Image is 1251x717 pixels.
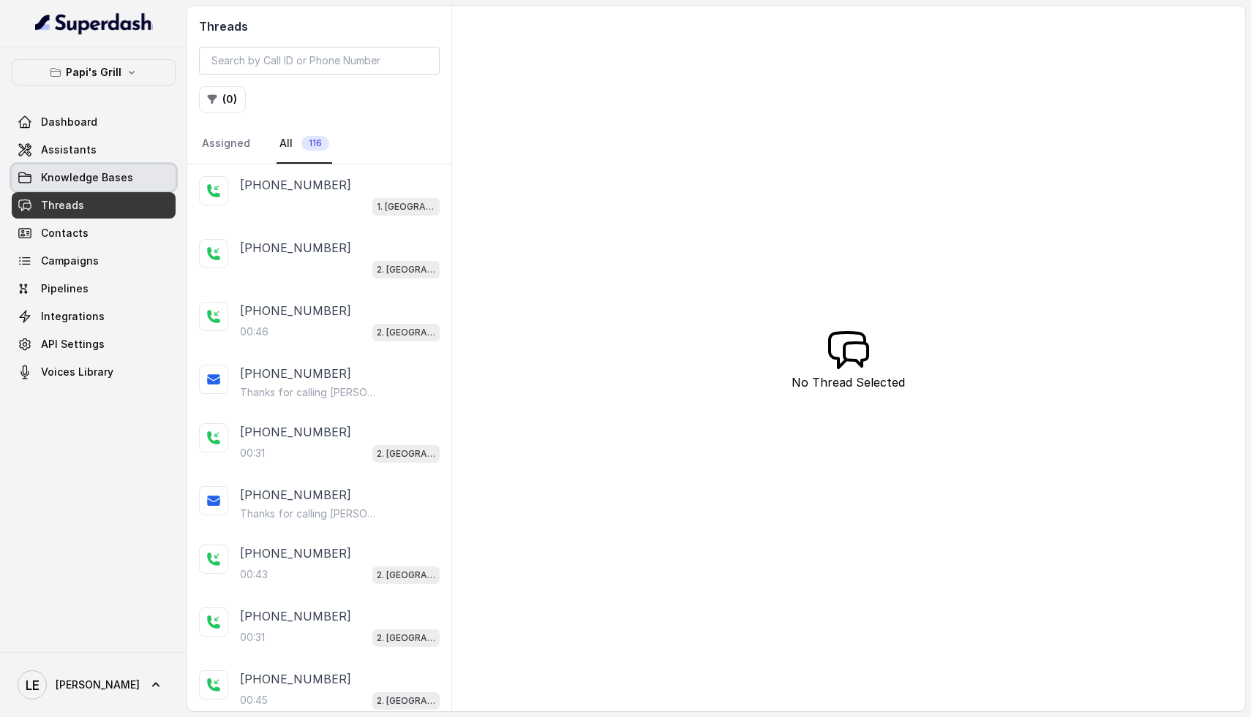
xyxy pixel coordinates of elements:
[12,109,176,135] a: Dashboard
[240,545,351,562] p: [PHONE_NUMBER]
[792,373,905,391] p: No Thread Selected
[41,281,89,296] span: Pipelines
[240,630,265,645] p: 00:31
[41,115,97,129] span: Dashboard
[377,447,435,461] p: 2. [GEOGRAPHIC_DATA]
[240,325,268,339] p: 00:46
[41,143,97,157] span: Assistants
[41,226,89,240] span: Contacts
[199,86,246,113] button: (0)
[240,446,265,460] p: 00:31
[12,359,176,385] a: Voices Library
[12,164,176,191] a: Knowledge Bases
[12,303,176,330] a: Integrations
[12,192,176,219] a: Threads
[240,385,380,400] p: Thanks for calling [PERSON_NAME]'s Grill Stockbridge! Want to pick up your order? [URL][DOMAIN_NA...
[41,170,133,185] span: Knowledge Bases
[12,220,176,246] a: Contacts
[377,694,435,708] p: 2. [GEOGRAPHIC_DATA]
[377,262,435,277] p: 2. [GEOGRAPHIC_DATA]
[66,64,121,81] p: Papi's Grill
[12,276,176,302] a: Pipelines
[41,198,84,213] span: Threads
[12,664,176,705] a: [PERSON_NAME]
[240,302,351,319] p: [PHONE_NUMBER]
[240,507,380,521] p: Thanks for calling [PERSON_NAME]'s Grill Stockbridge! Want to pick up your order? [URL][DOMAIN_NA...
[41,254,99,268] span: Campaigns
[377,325,435,340] p: 2. [GEOGRAPHIC_DATA]
[301,136,329,151] span: 116
[240,239,351,257] p: [PHONE_NUMBER]
[240,365,351,382] p: [PHONE_NUMBER]
[12,59,176,86] button: Papi's Grill
[240,567,268,582] p: 00:43
[199,18,440,35] h2: Threads
[12,248,176,274] a: Campaigns
[199,124,253,164] a: Assigned
[240,693,268,707] p: 00:45
[240,423,351,441] p: [PHONE_NUMBER]
[277,124,332,164] a: All116
[377,568,435,583] p: 2. [GEOGRAPHIC_DATA]
[240,486,351,504] p: [PHONE_NUMBER]
[240,607,351,625] p: [PHONE_NUMBER]
[26,678,40,693] text: LE
[199,124,440,164] nav: Tabs
[377,200,435,214] p: 1. [GEOGRAPHIC_DATA]
[35,12,153,35] img: light.svg
[240,176,351,194] p: [PHONE_NUMBER]
[56,678,140,692] span: [PERSON_NAME]
[12,137,176,163] a: Assistants
[41,309,105,324] span: Integrations
[240,670,351,688] p: [PHONE_NUMBER]
[41,337,105,352] span: API Settings
[377,631,435,645] p: 2. [GEOGRAPHIC_DATA]
[12,331,176,357] a: API Settings
[41,365,113,379] span: Voices Library
[199,47,440,75] input: Search by Call ID or Phone Number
